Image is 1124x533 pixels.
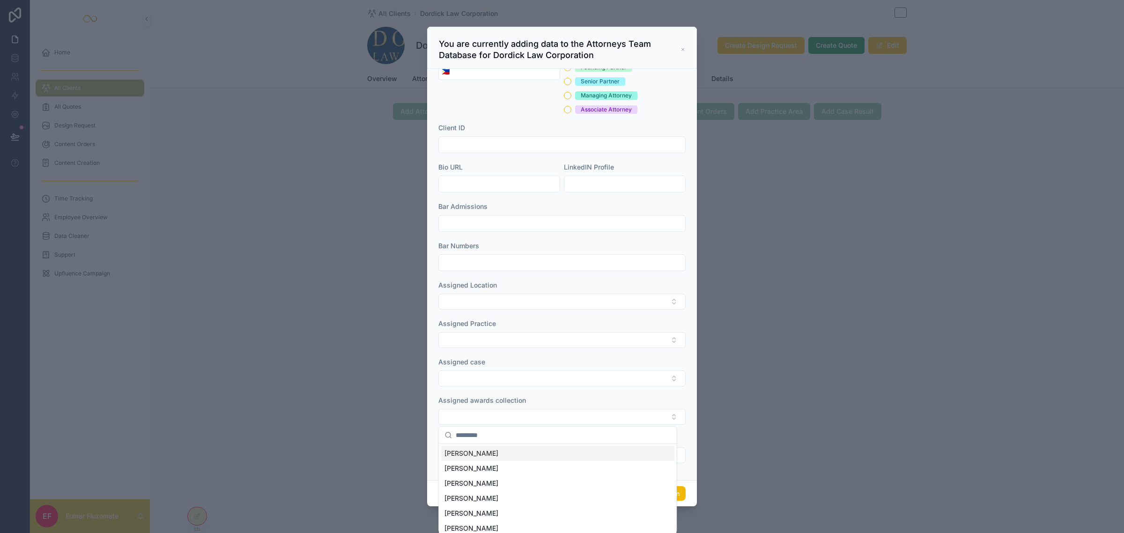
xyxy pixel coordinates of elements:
span: [PERSON_NAME] [444,494,498,503]
div: Senior Partner [581,77,620,86]
span: Assigned awards collection [438,396,526,404]
span: Assigned Location [438,281,497,289]
button: Select Button [438,332,686,348]
span: 🇵🇭 [442,67,450,76]
span: LinkedIN Profile [564,163,614,171]
span: [PERSON_NAME] [444,524,498,533]
button: Select Button [438,409,686,425]
div: Managing Attorney [581,91,632,100]
span: [PERSON_NAME] [444,449,498,458]
span: Bio URL [438,163,463,171]
button: Select Button [438,294,686,310]
span: [PERSON_NAME] [444,479,498,488]
button: Select Button [439,63,452,80]
div: Associate Attorney [581,105,632,114]
span: Bar Admissions [438,202,488,210]
span: Assigned case [438,358,485,366]
span: Bar Numbers [438,242,479,250]
span: [PERSON_NAME] [444,464,498,473]
span: Client ID [438,124,465,132]
button: Select Button [438,370,686,386]
h3: You are currently adding data to the Attorneys Team Database for Dordick Law Corporation [439,38,680,61]
span: [PERSON_NAME] [444,509,498,518]
span: Assigned Practice [438,319,496,327]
